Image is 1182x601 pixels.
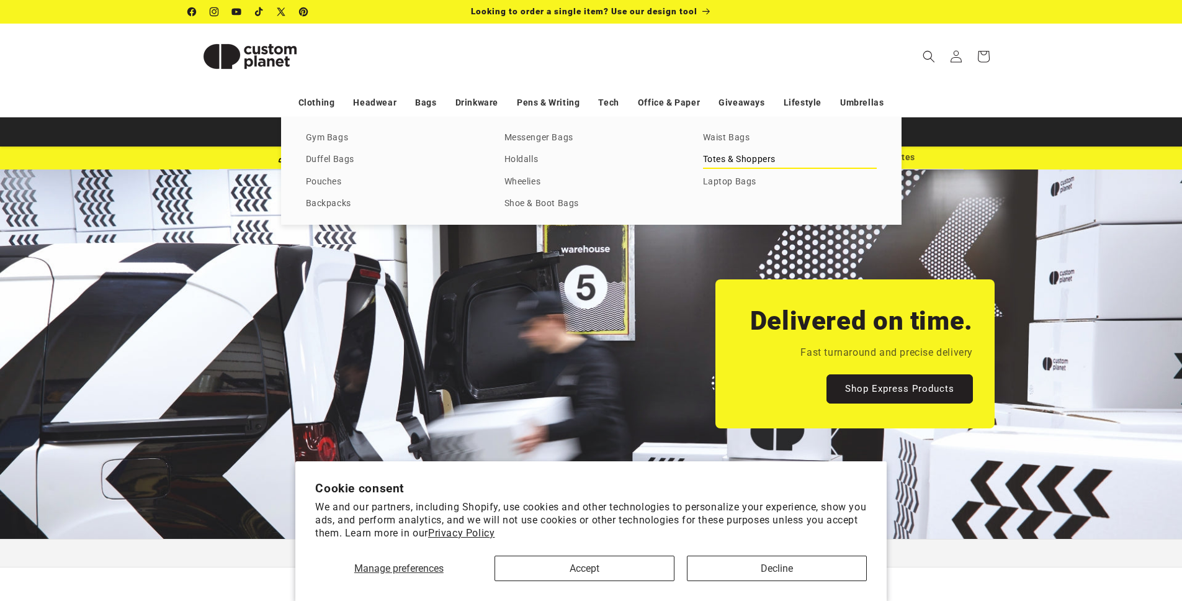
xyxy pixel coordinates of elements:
a: Duffel Bags [306,151,480,168]
a: Messenger Bags [504,130,678,147]
a: Lifestyle [784,92,822,114]
h2: Delivered on time. [750,304,972,338]
a: Headwear [353,92,396,114]
a: Tech [598,92,619,114]
a: Pens & Writing [517,92,580,114]
a: Umbrellas [840,92,884,114]
a: Laptop Bags [703,174,877,191]
a: Giveaways [719,92,764,114]
a: Totes & Shoppers [703,151,877,168]
p: We and our partners, including Shopify, use cookies and other technologies to personalize your ex... [315,501,867,540]
a: Pouches [306,174,480,191]
a: Shop Express Products [826,374,973,404]
button: Decline [687,556,867,581]
p: Fast turnaround and precise delivery [800,344,973,362]
a: Gym Bags [306,130,480,147]
a: Holdalls [504,151,678,168]
summary: Search [915,43,942,70]
button: Accept [495,556,674,581]
iframe: Chat Widget [969,467,1182,601]
img: Custom Planet [188,29,312,84]
span: Manage preferences [354,563,444,574]
a: Shoe & Boot Bags [504,196,678,212]
button: Manage preferences [315,556,482,581]
a: Custom Planet [183,24,316,89]
a: Office & Paper [638,92,700,114]
a: Backpacks [306,196,480,212]
a: Wheelies [504,174,678,191]
a: Bags [415,92,436,114]
h2: Cookie consent [315,481,867,495]
a: Waist Bags [703,130,877,147]
a: Clothing [298,92,335,114]
a: Privacy Policy [428,527,495,539]
a: Drinkware [455,92,498,114]
span: Looking to order a single item? Use our design tool [471,6,697,16]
